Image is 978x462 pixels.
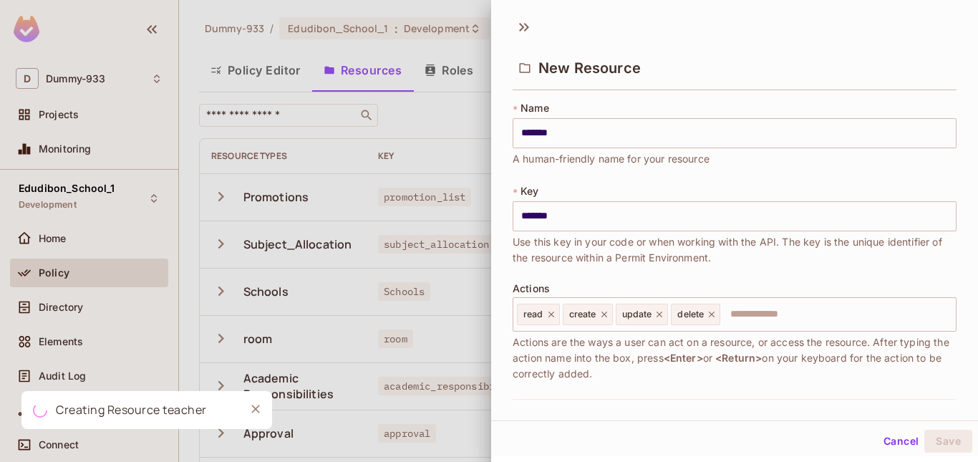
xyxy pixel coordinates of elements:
[677,309,704,320] span: delete
[563,304,613,325] div: create
[622,309,652,320] span: update
[671,304,720,325] div: delete
[616,304,669,325] div: update
[878,430,924,453] button: Cancel
[513,151,710,167] span: A human-friendly name for your resource
[538,59,641,77] span: New Resource
[569,309,596,320] span: create
[521,102,549,114] span: Name
[664,352,703,364] span: <Enter>
[517,304,560,325] div: read
[521,186,538,197] span: Key
[513,335,957,382] span: Actions are the ways a user can act on a resource, or access the resource. After typing the actio...
[715,352,762,364] span: <Return>
[513,283,550,294] span: Actions
[245,398,266,420] button: Close
[56,401,207,419] div: Creating Resource teacher
[523,309,543,320] span: read
[924,430,972,453] button: Save
[513,234,957,266] span: Use this key in your code or when working with the API. The key is the unique identifier of the r...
